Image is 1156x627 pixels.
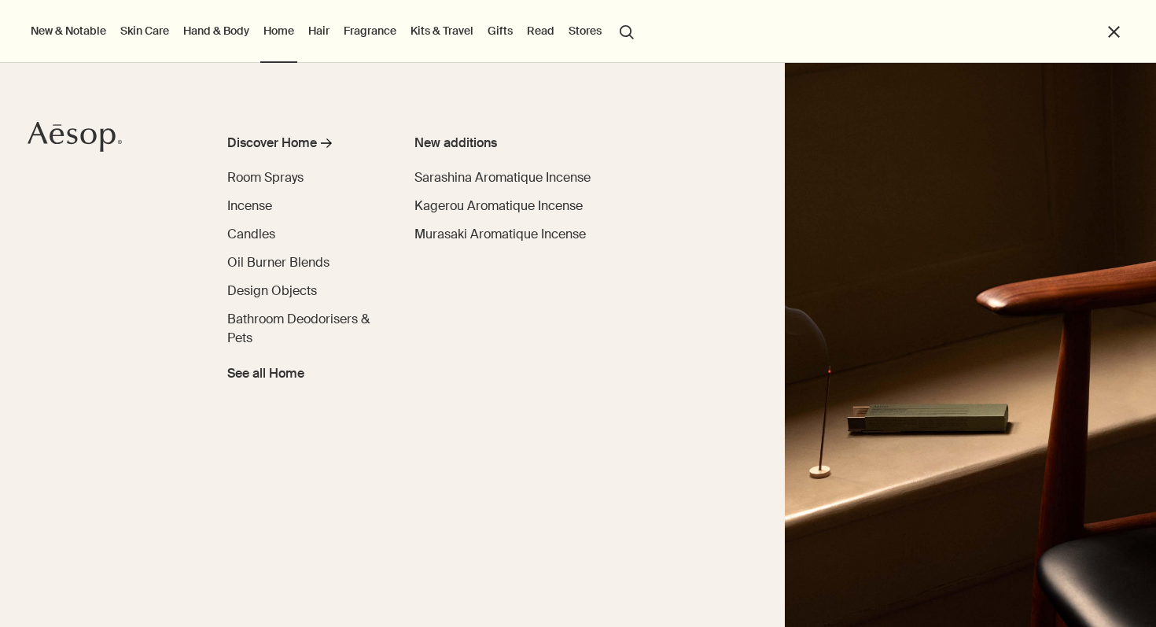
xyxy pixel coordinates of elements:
[227,282,317,299] span: Design Objects
[341,20,399,41] a: Fragrance
[414,197,583,214] span: Kagerou Aromatique Incense
[414,197,583,216] a: Kagerou Aromatique Incense
[227,169,304,186] span: Room Sprays
[227,226,275,242] span: Candles
[227,134,317,153] div: Discover Home
[227,197,272,214] span: Incense
[785,63,1156,627] img: Warmly lit room containing lamp and mid-century furniture.
[227,310,379,348] a: Bathroom Deodorisers & Pets
[414,168,591,187] a: Sarashina Aromatique Incense
[117,20,172,41] a: Skin Care
[227,197,272,216] a: Incense
[180,20,252,41] a: Hand & Body
[414,169,591,186] span: Sarashina Aromatique Incense
[484,20,516,41] a: Gifts
[28,121,122,157] a: Aesop
[414,226,586,242] span: Murasaki Aromatique Incense
[28,121,122,153] svg: Aesop
[227,364,304,383] span: See all Home
[407,20,477,41] a: Kits & Travel
[227,282,317,301] a: Design Objects
[227,311,370,346] span: Bathroom Deodorisers & Pets
[524,20,558,41] a: Read
[414,134,600,153] div: New additions
[227,225,275,244] a: Candles
[28,20,109,41] button: New & Notable
[227,358,304,383] a: See all Home
[305,20,333,41] a: Hair
[414,225,586,244] a: Murasaki Aromatique Incense
[565,20,605,41] button: Stores
[227,254,329,271] span: Oil Burner Blends
[227,253,329,272] a: Oil Burner Blends
[1105,23,1123,41] button: Close the Menu
[227,134,379,159] a: Discover Home
[227,168,304,187] a: Room Sprays
[260,20,297,41] a: Home
[613,16,641,46] button: Open search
